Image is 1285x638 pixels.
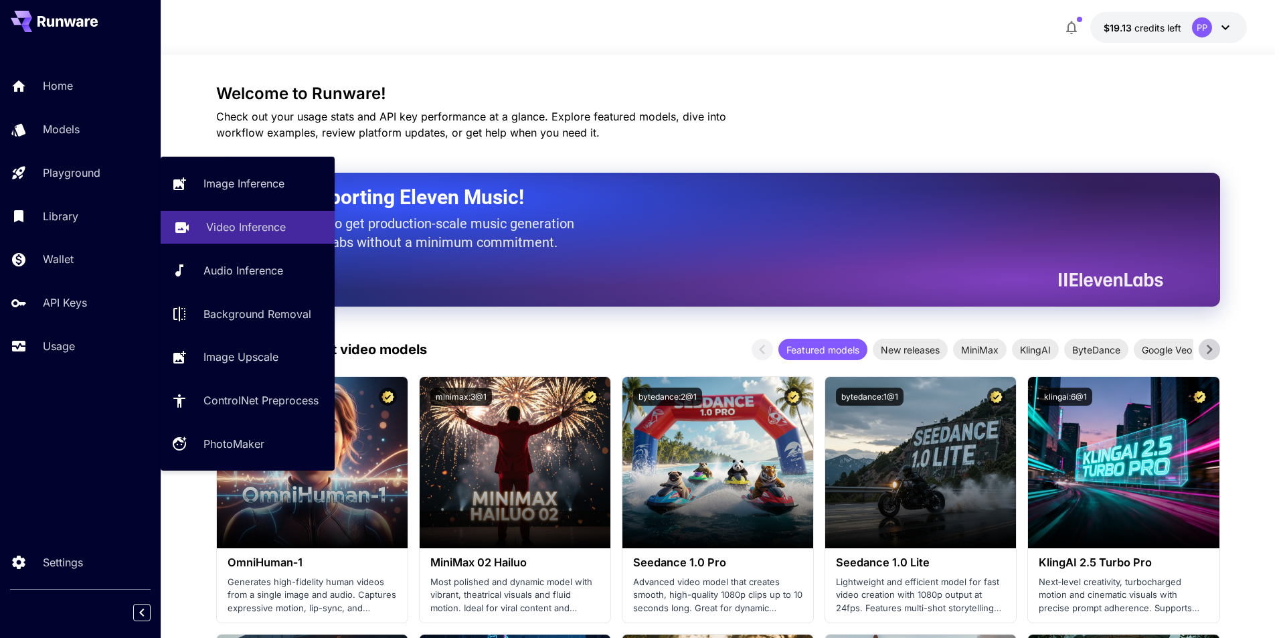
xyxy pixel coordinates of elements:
[1134,22,1181,33] span: credits left
[43,208,78,224] p: Library
[203,349,278,365] p: Image Upscale
[43,121,80,137] p: Models
[1104,22,1134,33] span: $19.13
[1012,343,1059,357] span: KlingAI
[203,392,319,408] p: ControlNet Preprocess
[161,428,335,461] a: PhotoMaker
[953,343,1007,357] span: MiniMax
[250,214,584,252] p: The only way to get production-scale music generation from Eleven Labs without a minimum commitment.
[216,84,1220,103] h3: Welcome to Runware!
[784,388,802,406] button: Certified Model – Vetted for best performance and includes a commercial license.
[825,377,1016,548] img: alt
[1134,343,1200,357] span: Google Veo
[1191,388,1209,406] button: Certified Model – Vetted for best performance and includes a commercial license.
[420,377,610,548] img: alt
[633,576,802,615] p: Advanced video model that creates smooth, high-quality 1080p clips up to 10 seconds long. Great f...
[1039,388,1092,406] button: klingai:6@1
[133,604,151,621] button: Collapse sidebar
[203,175,284,191] p: Image Inference
[1039,576,1208,615] p: Next‑level creativity, turbocharged motion and cinematic visuals with precise prompt adherence. S...
[1192,17,1212,37] div: PP
[161,384,335,417] a: ControlNet Preprocess
[430,576,600,615] p: Most polished and dynamic model with vibrant, theatrical visuals and fluid motion. Ideal for vira...
[1104,21,1181,35] div: $19.13143
[161,297,335,330] a: Background Removal
[228,556,397,569] h3: OmniHuman‑1
[206,219,286,235] p: Video Inference
[633,388,702,406] button: bytedance:2@1
[143,601,161,625] div: Collapse sidebar
[203,262,283,278] p: Audio Inference
[43,554,83,570] p: Settings
[161,341,335,374] a: Image Upscale
[161,211,335,244] a: Video Inference
[203,306,311,322] p: Background Removal
[203,436,264,452] p: PhotoMaker
[43,251,74,267] p: Wallet
[1090,12,1247,43] button: $19.13143
[778,343,867,357] span: Featured models
[987,388,1005,406] button: Certified Model – Vetted for best performance and includes a commercial license.
[228,576,397,615] p: Generates high-fidelity human videos from a single image and audio. Captures expressive motion, l...
[633,556,802,569] h3: Seedance 1.0 Pro
[582,388,600,406] button: Certified Model – Vetted for best performance and includes a commercial license.
[43,78,73,94] p: Home
[622,377,813,548] img: alt
[1028,377,1219,548] img: alt
[1064,343,1128,357] span: ByteDance
[836,556,1005,569] h3: Seedance 1.0 Lite
[43,338,75,354] p: Usage
[43,295,87,311] p: API Keys
[1039,556,1208,569] h3: KlingAI 2.5 Turbo Pro
[873,343,948,357] span: New releases
[836,388,904,406] button: bytedance:1@1
[216,110,726,139] span: Check out your usage stats and API key performance at a glance. Explore featured models, dive int...
[250,185,1153,210] h2: Now Supporting Eleven Music!
[379,388,397,406] button: Certified Model – Vetted for best performance and includes a commercial license.
[836,576,1005,615] p: Lightweight and efficient model for fast video creation with 1080p output at 24fps. Features mult...
[430,388,492,406] button: minimax:3@1
[430,556,600,569] h3: MiniMax 02 Hailuo
[43,165,100,181] p: Playground
[161,167,335,200] a: Image Inference
[161,254,335,287] a: Audio Inference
